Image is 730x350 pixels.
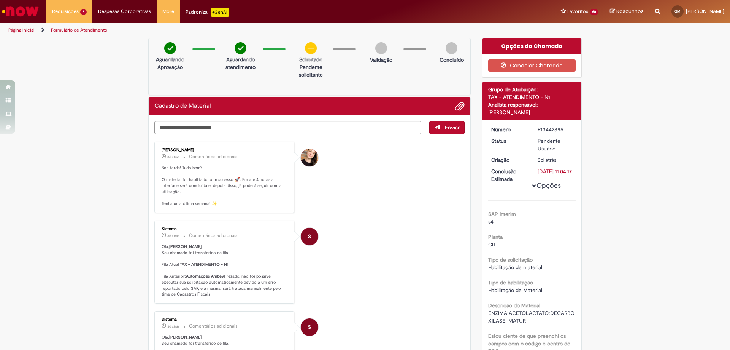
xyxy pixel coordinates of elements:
[80,9,87,15] span: 6
[538,126,573,133] div: R13442895
[167,324,179,329] span: 3d atrás
[686,8,724,14] span: [PERSON_NAME]
[610,8,644,15] a: Rascunhos
[445,124,460,131] span: Enviar
[167,155,179,159] time: 25/08/2025 14:01:46
[162,8,174,15] span: More
[538,157,556,163] time: 25/08/2025 09:04:10
[169,244,202,249] b: [PERSON_NAME]
[538,168,573,175] div: [DATE] 11:04:17
[488,233,503,240] b: Planta
[162,317,288,322] div: Sistema
[301,228,318,245] div: System
[162,227,288,231] div: Sistema
[164,42,176,54] img: check-circle-green.png
[482,38,582,54] div: Opções do Chamado
[488,279,533,286] b: Tipo de habilitação
[189,232,238,239] small: Comentários adicionais
[167,324,179,329] time: 25/08/2025 09:04:23
[488,241,496,248] span: CIT
[51,27,107,33] a: Formulário de Atendimento
[488,59,576,72] button: Cancelar Chamado
[1,4,40,19] img: ServiceNow
[180,262,229,267] b: TAX - ATENDIMENTO - N1
[292,56,329,63] p: Solicitado
[488,310,574,324] span: ENZIMA;ACETOLACTATO;DECARBOXILASE; MATUR
[154,121,421,134] textarea: Digite sua mensagem aqui...
[167,233,179,238] span: 3d atrás
[429,121,465,134] button: Enviar
[162,244,288,297] p: Olá, , Seu chamado foi transferido de fila. Fila Atual: Fila Anterior: Prezado, não foi possível ...
[52,8,79,15] span: Requisições
[616,8,644,15] span: Rascunhos
[488,256,533,263] b: Tipo de solicitação
[167,155,179,159] span: 3d atrás
[222,56,259,71] p: Aguardando atendimento
[162,165,288,207] p: Boa tarde! Tudo bem? O material foi habilitado com sucesso 🚀. Em até 4 horas a interface será con...
[488,287,542,294] span: Habilitação de Material
[308,318,311,336] span: S
[486,137,532,145] dt: Status
[211,8,229,17] p: +GenAi
[590,9,598,15] span: 60
[674,9,681,14] span: GM
[488,211,516,217] b: SAP Interim
[455,101,465,111] button: Adicionar anexos
[446,42,457,54] img: img-circle-grey.png
[292,63,329,78] p: Pendente solicitante
[186,273,224,279] b: Automações Ambev
[189,323,238,329] small: Comentários adicionais
[488,109,576,116] div: [PERSON_NAME]
[486,156,532,164] dt: Criação
[538,157,556,163] span: 3d atrás
[538,156,573,164] div: 25/08/2025 09:04:10
[169,334,202,340] b: [PERSON_NAME]
[235,42,246,54] img: check-circle-green.png
[488,93,576,101] div: TAX - ATENDIMENTO - N1
[167,233,179,238] time: 25/08/2025 09:04:23
[8,27,35,33] a: Página inicial
[6,23,481,37] ul: Trilhas de página
[486,126,532,133] dt: Número
[305,42,317,54] img: circle-minus.png
[162,148,288,152] div: [PERSON_NAME]
[308,227,311,246] span: S
[538,137,573,152] div: Pendente Usuário
[440,56,464,64] p: Concluído
[488,101,576,109] div: Analista responsável:
[488,302,540,309] b: Descrição do Material
[567,8,588,15] span: Favoritos
[301,149,318,166] div: Sabrina De Vasconcelos
[486,168,532,183] dt: Conclusão Estimada
[152,56,189,71] p: Aguardando Aprovação
[154,103,211,110] h2: Cadastro de Material Histórico de tíquete
[375,42,387,54] img: img-circle-grey.png
[301,318,318,336] div: System
[488,218,494,225] span: s4
[488,86,576,93] div: Grupo de Atribuição:
[488,264,542,271] span: Habilitação de material
[370,56,392,64] p: Validação
[98,8,151,15] span: Despesas Corporativas
[189,153,238,160] small: Comentários adicionais
[186,8,229,17] div: Padroniza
